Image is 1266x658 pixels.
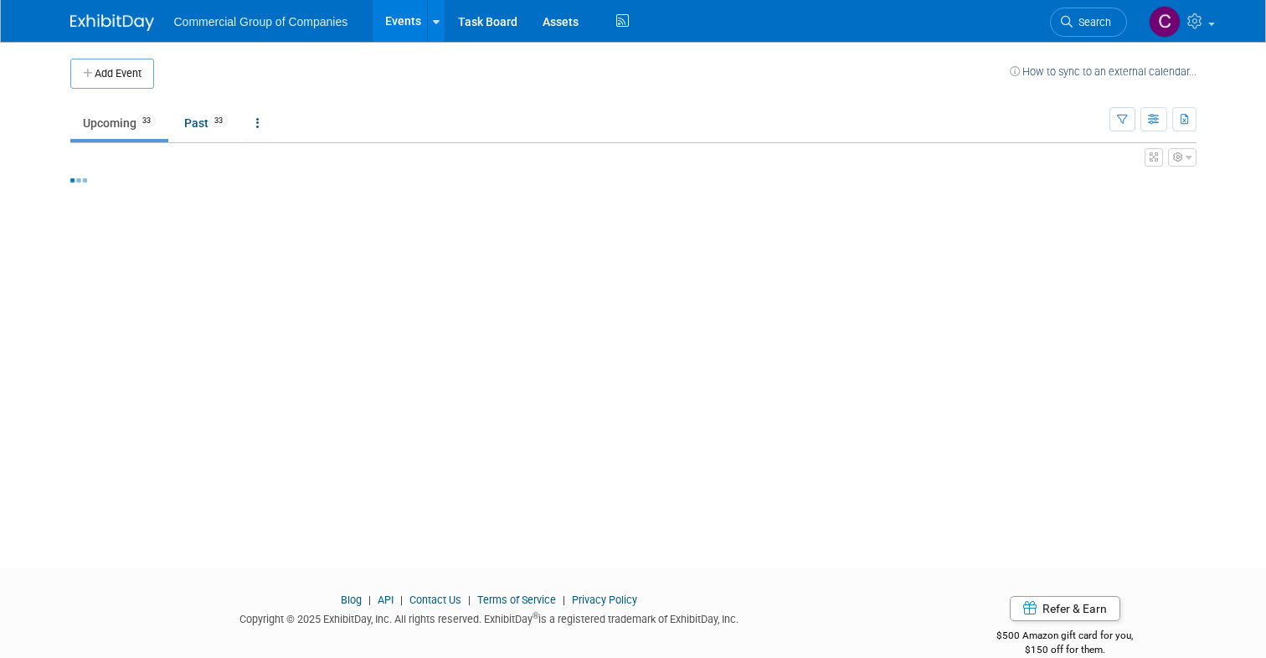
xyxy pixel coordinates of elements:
a: Privacy Policy [572,594,637,606]
span: 33 [137,115,156,127]
a: How to sync to an external calendar... [1010,65,1197,78]
a: Blog [341,594,362,606]
span: | [396,594,407,606]
img: Cole Mattern [1149,6,1181,38]
a: Search [1050,8,1127,37]
button: Add Event [70,59,154,89]
a: Refer & Earn [1010,596,1120,621]
div: Copyright © 2025 ExhibitDay, Inc. All rights reserved. ExhibitDay is a registered trademark of Ex... [70,608,908,627]
span: | [558,594,569,606]
div: $500 Amazon gift card for you, [934,618,1197,656]
img: loading... [70,178,87,182]
a: Upcoming33 [70,107,168,139]
span: Search [1073,16,1111,28]
div: $150 off for them. [934,643,1197,657]
a: Past33 [172,107,240,139]
span: | [364,594,375,606]
span: | [464,594,475,606]
span: 33 [209,115,228,127]
a: API [378,594,394,606]
span: Commercial Group of Companies [174,15,348,28]
img: ExhibitDay [70,14,154,31]
a: Contact Us [409,594,461,606]
sup: ® [533,611,538,620]
a: Terms of Service [477,594,556,606]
